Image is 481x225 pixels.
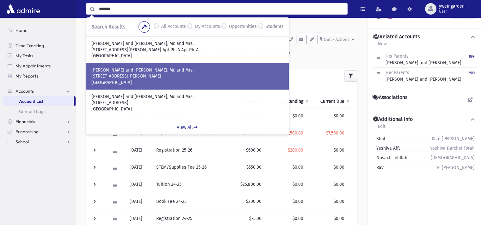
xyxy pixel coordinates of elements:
span: Fundraising [15,129,39,134]
input: Search [95,3,347,15]
td: [DATE] [126,160,152,177]
a: New [378,40,387,52]
th: Current Due: activate to sort column ascending [311,94,352,109]
a: Contact Logs [3,106,76,116]
td: [DATE] [126,194,152,211]
div: [PERSON_NAME] and [PERSON_NAME] [385,69,461,83]
span: yweingarden [439,4,465,9]
span: Home [15,28,28,33]
span: Nusach Tefillah [374,154,407,161]
span: [DEMOGRAPHIC_DATA] [431,154,475,161]
span: Search Results [91,24,125,30]
a: My Reports [3,71,76,81]
p: [STREET_ADDRESS][PERSON_NAME] Apt Ph-A Apt Ph-A [91,47,284,53]
span: $0.00 [334,147,344,153]
span: R' [PERSON_NAME] [437,164,475,171]
button: Related Accounts [373,34,476,40]
label: All Accounts [161,23,186,31]
span: Yeshiva Darchei Torah [430,145,475,152]
a: Time Tracking [3,41,76,51]
h4: Related Accounts [373,34,420,40]
a: 899 [469,53,475,66]
span: My Tasks [15,53,33,59]
div: [PERSON_NAME] and [PERSON_NAME] [385,53,461,66]
span: Accounts [15,88,34,94]
a: Edit [378,123,386,134]
span: $0.00 [334,113,344,119]
a: Fundraising [3,127,76,137]
a: My Tasks [3,51,76,61]
span: $7,500.00 [285,130,303,136]
span: $0.00 [334,216,344,221]
a: 900 [469,69,475,83]
span: My Reports [15,73,38,79]
span: Yeshiva Affl [374,145,400,152]
span: $0.00 [293,216,303,221]
a: Home [3,25,76,35]
td: [DATE] [126,143,152,160]
a: School [3,137,76,147]
span: $0.00 [334,182,344,187]
button: Additional Info [373,116,476,123]
span: Khal [PERSON_NAME] [432,135,475,142]
span: $200.00 [288,147,303,153]
label: My Accounts [195,23,220,31]
span: Shul [374,135,385,142]
span: $0.00 [293,113,303,119]
td: $200.00 [231,194,269,211]
td: $550.00 [231,160,269,177]
span: User [439,9,465,14]
button: Quick Actions [317,35,357,44]
span: $0.00 [293,199,303,204]
p: [STREET_ADDRESS][PERSON_NAME] [91,73,284,79]
a: Account List [3,96,74,106]
a: Activity [86,44,117,62]
p: [GEOGRAPHIC_DATA] [91,53,284,59]
h4: Associations [373,94,407,101]
small: 900 [469,71,475,75]
a: Financials [3,116,76,127]
p: [STREET_ADDRESS] [91,100,284,106]
span: Her Parents [385,70,409,75]
td: Tuition 24-25 [152,177,231,194]
a: View All [86,120,289,134]
p: [GEOGRAPHIC_DATA] [91,106,284,112]
p: [GEOGRAPHIC_DATA] [91,79,284,86]
th: Outstanding: activate to sort column ascending [269,94,311,109]
span: Contact Logs [19,109,46,114]
span: $0.00 [293,165,303,170]
a: Accounts [3,86,76,96]
td: Book Fee 24-25 [152,194,231,211]
span: $0.00 [334,199,344,204]
span: $7,500.00 [326,130,344,136]
label: Opportunities [229,23,257,31]
td: [DATE] [126,177,152,194]
img: AdmirePro [5,3,41,15]
span: Account List [19,98,43,104]
h4: Additional Info [373,116,413,123]
small: 899 [469,54,475,59]
p: [PERSON_NAME] and [PERSON_NAME], Mr. and Mrs. [91,41,284,47]
span: My Appointments [15,63,51,69]
td: STEM/Supplies Fee 25-26 [152,160,231,177]
span: $0.00 [334,165,344,170]
label: Students [266,23,284,31]
span: $0.00 [293,182,303,187]
td: $600.00 [231,143,269,160]
td: $25,800.00 [231,177,269,194]
span: Financials [15,119,35,124]
td: Registration 25-26 [152,143,231,160]
span: Time Tracking [15,43,44,48]
span: School [15,139,29,145]
p: [PERSON_NAME] and [PERSON_NAME], Mr. and Mrs. [91,67,284,73]
a: My Appointments [3,61,76,71]
p: [PERSON_NAME] and [PERSON_NAME], Mr. and Mrs. [91,94,284,100]
span: His Parents [385,53,409,59]
span: Rav [374,164,384,171]
span: Quick Actions [324,37,349,42]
